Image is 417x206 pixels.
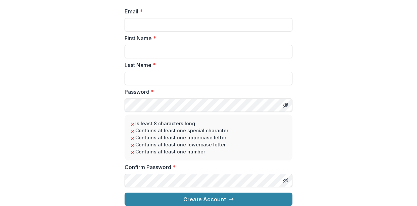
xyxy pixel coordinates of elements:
[280,175,291,186] button: Toggle password visibility
[130,134,287,141] li: Contains at least one uppercase letter
[130,141,287,148] li: Contains at least one lowercase letter
[125,7,288,15] label: Email
[280,100,291,111] button: Toggle password visibility
[125,163,288,171] label: Confirm Password
[125,61,288,69] label: Last Name
[130,120,287,127] li: Is least 8 characters long
[125,34,288,42] label: First Name
[130,148,287,155] li: Contains at least one number
[125,88,288,96] label: Password
[125,193,292,206] button: Create Account
[130,127,287,134] li: Contains at least one special character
